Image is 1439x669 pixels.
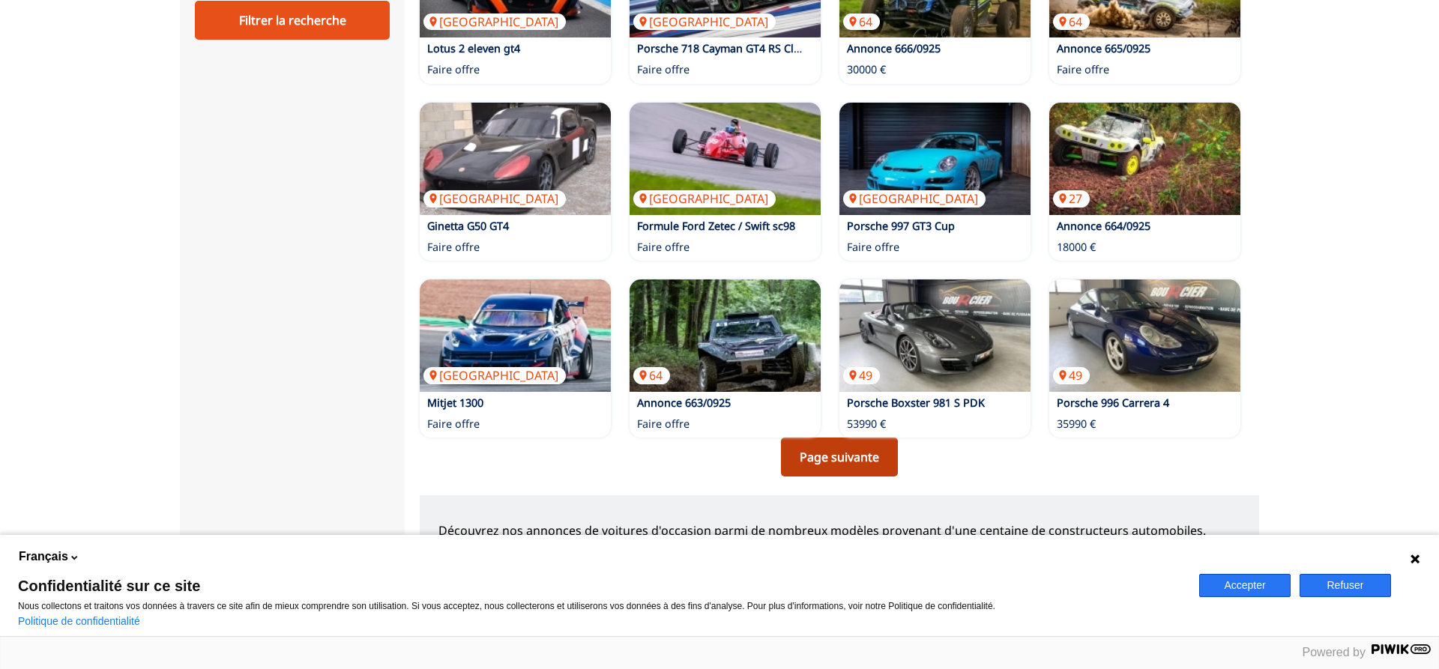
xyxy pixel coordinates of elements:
[1057,240,1096,255] p: 18000 €
[843,13,880,30] p: 64
[1053,190,1090,207] p: 27
[839,103,1031,215] a: Porsche 997 GT3 Cup[GEOGRAPHIC_DATA]
[1199,574,1291,597] button: Accepter
[18,601,1181,611] p: Nous collectons et traitons vos données à travers ce site afin de mieux comprendre son utilisatio...
[438,522,1240,539] p: Découvrez nos annonces de voitures d'occasion parmi de nombreux modèles provenant d'une centaine ...
[630,103,821,215] img: Formule Ford Zetec / Swift sc98
[637,62,690,77] p: Faire offre
[1057,41,1150,55] a: Annonce 665/0925
[839,279,1031,392] a: Porsche Boxster 981 S PDK49
[630,103,821,215] a: Formule Ford Zetec / Swift sc98[GEOGRAPHIC_DATA]
[839,103,1031,215] img: Porsche 997 GT3 Cup
[847,62,886,77] p: 30000 €
[427,417,480,432] p: Faire offre
[427,62,480,77] p: Faire offre
[427,396,483,410] a: Mitjet 1300
[1049,103,1240,215] img: Annonce 664/0925
[637,219,795,233] a: Formule Ford Zetec / Swift sc98
[1057,62,1109,77] p: Faire offre
[633,367,670,384] p: 64
[847,219,955,233] a: Porsche 997 GT3 Cup
[637,396,731,410] a: Annonce 663/0925
[19,548,68,565] span: Français
[1057,396,1169,410] a: Porsche 996 Carrera 4
[847,240,899,255] p: Faire offre
[847,396,985,410] a: Porsche Boxster 981 S PDK
[633,13,776,30] p: [GEOGRAPHIC_DATA]
[1057,417,1096,432] p: 35990 €
[839,279,1031,392] img: Porsche Boxster 981 S PDK
[843,190,986,207] p: [GEOGRAPHIC_DATA]
[423,367,566,384] p: [GEOGRAPHIC_DATA]
[1049,279,1240,392] a: Porsche 996 Carrera 449
[1053,13,1090,30] p: 64
[1303,646,1366,659] span: Powered by
[18,578,1181,593] span: Confidentialité sur ce site
[1057,219,1150,233] a: Annonce 664/0925
[427,240,480,255] p: Faire offre
[637,240,690,255] p: Faire offre
[420,279,611,392] img: Mitjet 1300
[781,438,898,476] a: Page suivante
[423,13,566,30] p: [GEOGRAPHIC_DATA]
[427,219,509,233] a: Ginetta G50 GT4
[195,1,390,40] div: Filtrer la recherche
[637,41,862,55] a: Porsche 718 Cayman GT4 RS ClubSport 2025
[420,103,611,215] a: Ginetta G50 GT4[GEOGRAPHIC_DATA]
[427,41,520,55] a: Lotus 2 eleven gt4
[18,615,140,627] a: Politique de confidentialité
[637,417,690,432] p: Faire offre
[1053,367,1090,384] p: 49
[633,190,776,207] p: [GEOGRAPHIC_DATA]
[1049,279,1240,392] img: Porsche 996 Carrera 4
[630,279,821,392] a: Annonce 663/092564
[847,41,941,55] a: Annonce 666/0925
[843,367,880,384] p: 49
[423,190,566,207] p: [GEOGRAPHIC_DATA]
[630,279,821,392] img: Annonce 663/0925
[420,279,611,392] a: Mitjet 1300[GEOGRAPHIC_DATA]
[1049,103,1240,215] a: Annonce 664/092527
[420,103,611,215] img: Ginetta G50 GT4
[1300,574,1391,597] button: Refuser
[847,417,886,432] p: 53990 €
